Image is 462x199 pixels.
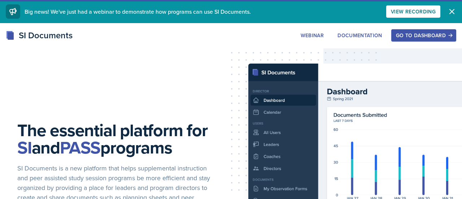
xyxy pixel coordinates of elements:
button: View Recording [386,5,440,18]
div: Go to Dashboard [396,33,452,38]
button: Documentation [333,29,387,42]
div: Webinar [301,33,324,38]
button: Go to Dashboard [391,29,456,42]
div: SI Documents [6,29,73,42]
span: Big news! We've just had a webinar to demonstrate how programs can use SI Documents. [25,8,251,16]
div: Documentation [337,33,382,38]
button: Webinar [296,29,328,42]
div: View Recording [391,9,436,14]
